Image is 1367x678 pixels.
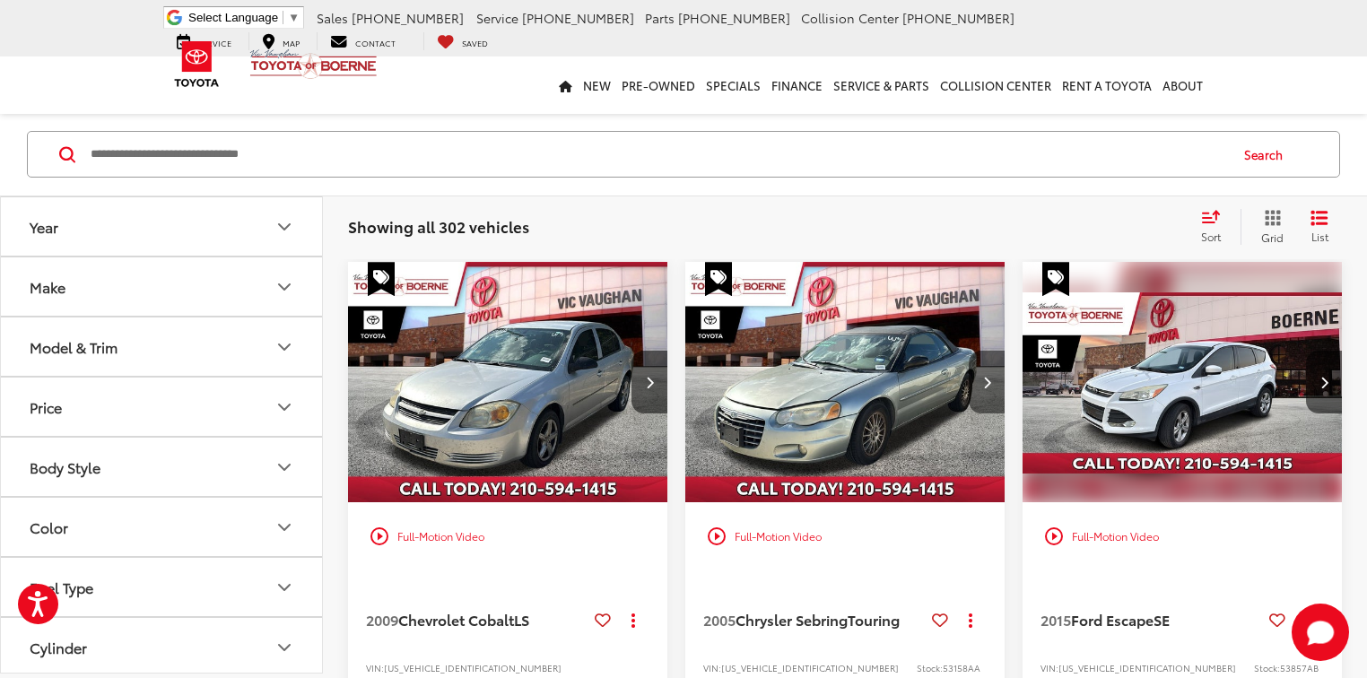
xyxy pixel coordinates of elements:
button: Search [1227,132,1309,177]
img: 2009 Chevrolet Cobalt LS [347,262,669,503]
span: 2005 [703,609,736,630]
span: VIN: [1040,661,1058,674]
div: Price [274,396,295,418]
span: Service [476,9,518,27]
div: Cylinder [274,637,295,658]
div: Model & Trim [274,336,295,358]
a: Collision Center [935,56,1057,114]
span: Special [705,262,732,296]
a: Select Language​ [188,11,300,24]
span: VIN: [703,661,721,674]
div: Fuel Type [30,578,93,595]
a: 2009Chevrolet CobaltLS [366,610,588,630]
span: 2009 [366,609,398,630]
span: Stock: [1254,661,1280,674]
a: Home [553,56,578,114]
svg: Start Chat [1292,604,1349,661]
button: List View [1297,209,1342,245]
div: 2009 Chevrolet Cobalt LS 0 [347,262,669,502]
a: 2015Ford EscapeSE [1040,610,1262,630]
div: 2005 Chrysler Sebring Touring 0 [684,262,1006,502]
a: Map [248,32,313,50]
div: 2015 Ford Escape SE 0 [1022,262,1344,502]
button: Toggle Chat Window [1292,604,1349,661]
span: LS [514,609,529,630]
a: Specials [701,56,766,114]
img: Vic Vaughan Toyota of Boerne [249,48,378,80]
span: dropdown dots [631,613,635,627]
img: Toyota [163,35,231,93]
a: 2009 Chevrolet Cobalt LS2009 Chevrolet Cobalt LS2009 Chevrolet Cobalt LS2009 Chevrolet Cobalt LS [347,262,669,502]
span: Special [368,262,395,296]
button: Grid View [1241,209,1297,245]
span: [US_VEHICLE_IDENTIFICATION_NUMBER] [384,661,562,674]
a: Finance [766,56,828,114]
a: 2015 Ford Escape SE2015 Ford Escape SE2015 Ford Escape SE2015 Ford Escape SE [1022,262,1344,502]
div: Year [274,216,295,238]
span: [PHONE_NUMBER] [678,9,790,27]
input: Search by Make, Model, or Keyword [89,133,1227,176]
span: Ford Escape [1071,609,1154,630]
button: Actions [955,604,987,635]
button: Next image [1306,351,1342,413]
span: SE [1154,609,1170,630]
a: My Saved Vehicles [423,32,501,50]
span: 2015 [1040,609,1071,630]
span: [PHONE_NUMBER] [352,9,464,27]
span: Sort [1201,229,1221,244]
button: Actions [618,604,649,635]
span: ▼ [288,11,300,24]
button: Select sort value [1192,209,1241,245]
button: PricePrice [1,378,324,436]
button: MakeMake [1,257,324,316]
div: Make [274,276,295,298]
span: 53158AA [943,661,980,674]
span: ​ [283,11,283,24]
span: [PHONE_NUMBER] [522,9,634,27]
a: About [1157,56,1208,114]
span: Chevrolet Cobalt [398,609,514,630]
span: List [1310,229,1328,244]
span: Stock: [917,661,943,674]
span: [US_VEHICLE_IDENTIFICATION_NUMBER] [1058,661,1236,674]
button: Next image [631,351,667,413]
button: Body StyleBody Style [1,438,324,496]
button: ColorColor [1,498,324,556]
a: Rent a Toyota [1057,56,1157,114]
img: 2015 Ford Escape SE [1022,262,1344,503]
div: Year [30,218,58,235]
div: Body Style [274,456,295,478]
span: dropdown dots [969,613,972,627]
div: Fuel Type [274,577,295,598]
a: 2005 Chrysler Sebring Touring2005 Chrysler Sebring Touring2005 Chrysler Sebring Touring2005 Chrys... [684,262,1006,502]
a: Service & Parts: Opens in a new tab [828,56,935,114]
span: VIN: [366,661,384,674]
span: [US_VEHICLE_IDENTIFICATION_NUMBER] [721,661,899,674]
div: Cylinder [30,639,87,656]
span: Select Language [188,11,278,24]
a: Pre-Owned [616,56,701,114]
a: 2005Chrysler SebringTouring [703,610,925,630]
div: Color [274,517,295,538]
div: Make [30,278,65,295]
span: [PHONE_NUMBER] [902,9,1014,27]
button: YearYear [1,197,324,256]
button: Next image [969,351,1005,413]
div: Price [30,398,62,415]
span: Chrysler Sebring [736,609,848,630]
span: 53857AB [1280,661,1319,674]
span: Special [1042,262,1069,296]
a: Service [163,32,245,50]
button: Model & TrimModel & Trim [1,317,324,376]
a: New [578,56,616,114]
span: Touring [848,609,900,630]
button: Fuel TypeFuel Type [1,558,324,616]
span: Parts [645,9,675,27]
span: Grid [1261,230,1284,245]
div: Body Style [30,458,100,475]
div: Color [30,518,68,535]
span: Sales [317,9,348,27]
span: Showing all 302 vehicles [348,215,529,237]
a: Contact [317,32,409,50]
